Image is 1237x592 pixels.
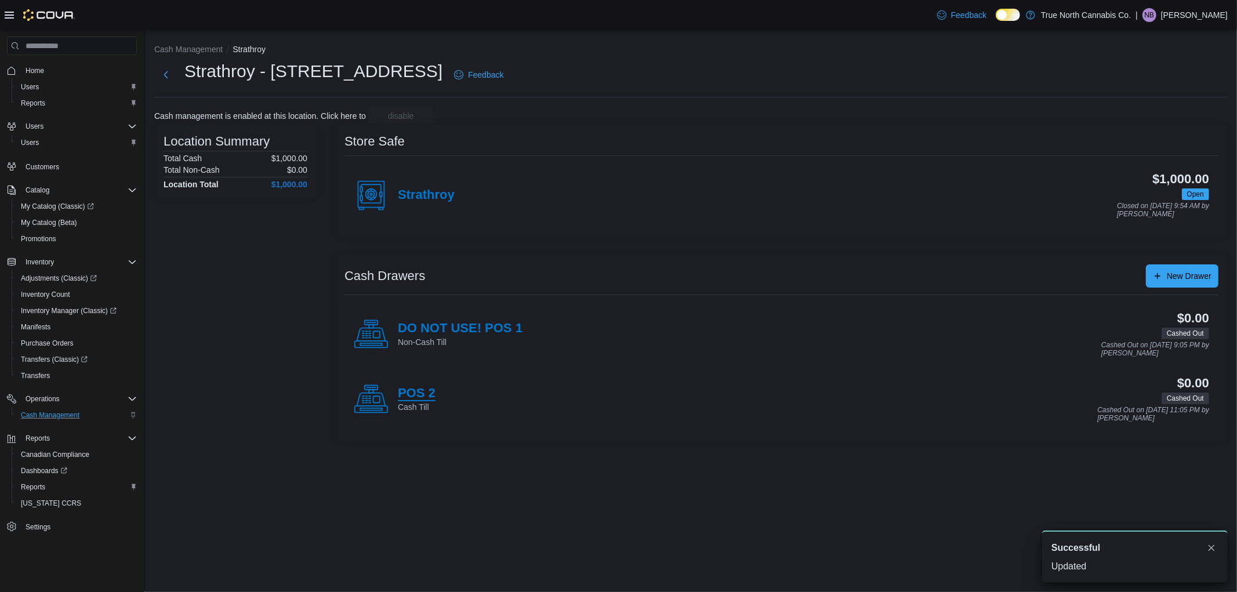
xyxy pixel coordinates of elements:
button: Reports [2,430,142,446]
span: Home [21,63,137,78]
span: [US_STATE] CCRS [21,499,81,508]
h3: $0.00 [1177,311,1209,325]
div: Updated [1051,560,1218,573]
span: Inventory Manager (Classic) [16,304,137,318]
h4: $1,000.00 [271,180,307,189]
span: Cash Management [21,411,79,420]
div: Notification [1051,541,1218,555]
a: My Catalog (Beta) [16,216,82,230]
button: Strathroy [233,45,266,54]
span: Dashboards [21,466,67,475]
h3: Cash Drawers [344,269,425,283]
div: Nathan Balcom [1142,8,1156,22]
span: New Drawer [1167,270,1211,282]
h4: Strathroy [398,188,455,203]
span: Inventory Count [16,288,137,302]
h4: Location Total [164,180,219,189]
img: Cova [23,9,75,21]
a: Adjustments (Classic) [16,271,101,285]
button: disable [368,107,433,125]
button: Cash Management [12,407,142,423]
a: Transfers [16,369,55,383]
span: Reports [16,480,137,494]
h3: Store Safe [344,135,405,148]
span: Cash Management [16,408,137,422]
button: Manifests [12,319,142,335]
p: $0.00 [287,165,307,175]
button: Customers [2,158,142,175]
p: $1,000.00 [271,154,307,163]
span: Canadian Compliance [21,450,89,459]
button: Users [12,135,142,151]
h3: $0.00 [1177,376,1209,390]
a: Reports [16,480,50,494]
span: Users [21,138,39,147]
span: Cashed Out [1167,328,1204,339]
a: Dashboards [12,463,142,479]
span: Users [16,136,137,150]
span: NB [1145,8,1155,22]
span: Transfers (Classic) [16,353,137,366]
span: Settings [21,520,137,534]
p: True North Cannabis Co. [1041,8,1131,22]
span: Open [1187,189,1204,199]
a: Purchase Orders [16,336,78,350]
span: Inventory [21,255,137,269]
h6: Total Non-Cash [164,165,220,175]
button: Transfers [12,368,142,384]
button: Inventory [21,255,59,269]
button: Purchase Orders [12,335,142,351]
button: Reports [21,431,55,445]
span: Users [21,82,39,92]
button: Operations [21,392,64,406]
span: Customers [21,159,137,173]
a: Transfers (Classic) [16,353,92,366]
a: Customers [21,160,64,174]
a: Inventory Count [16,288,75,302]
button: Users [21,119,48,133]
button: [US_STATE] CCRS [12,495,142,511]
span: Transfers [16,369,137,383]
span: Feedback [951,9,986,21]
button: Users [12,79,142,95]
button: Operations [2,391,142,407]
span: Users [21,119,137,133]
nav: An example of EuiBreadcrumbs [154,43,1228,57]
span: Operations [21,392,137,406]
span: Users [26,122,43,131]
p: Closed on [DATE] 9:54 AM by [PERSON_NAME] [1117,202,1209,218]
span: My Catalog (Classic) [16,199,137,213]
a: Inventory Manager (Classic) [16,304,121,318]
span: Manifests [16,320,137,334]
span: Reports [16,96,137,110]
a: Users [16,80,43,94]
a: Transfers (Classic) [12,351,142,368]
span: Settings [26,522,50,532]
span: Manifests [21,322,50,332]
button: Canadian Compliance [12,446,142,463]
span: Successful [1051,541,1100,555]
span: Open [1182,188,1209,200]
span: Operations [26,394,60,404]
span: Reports [21,482,45,492]
span: Reports [26,434,50,443]
p: Cash management is enabled at this location. Click here to [154,111,366,121]
span: Cashed Out [1162,393,1209,404]
button: Promotions [12,231,142,247]
p: Cashed Out on [DATE] 11:05 PM by [PERSON_NAME] [1097,406,1209,422]
a: Cash Management [16,408,84,422]
span: Canadian Compliance [16,448,137,462]
button: Dismiss toast [1205,541,1218,555]
a: Home [21,64,49,78]
button: Inventory Count [12,286,142,303]
a: Manifests [16,320,55,334]
span: Reports [21,431,137,445]
a: Promotions [16,232,61,246]
span: Promotions [16,232,137,246]
span: Catalog [26,186,49,195]
span: Washington CCRS [16,496,137,510]
span: Home [26,66,44,75]
button: Catalog [21,183,54,197]
button: Reports [12,479,142,495]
